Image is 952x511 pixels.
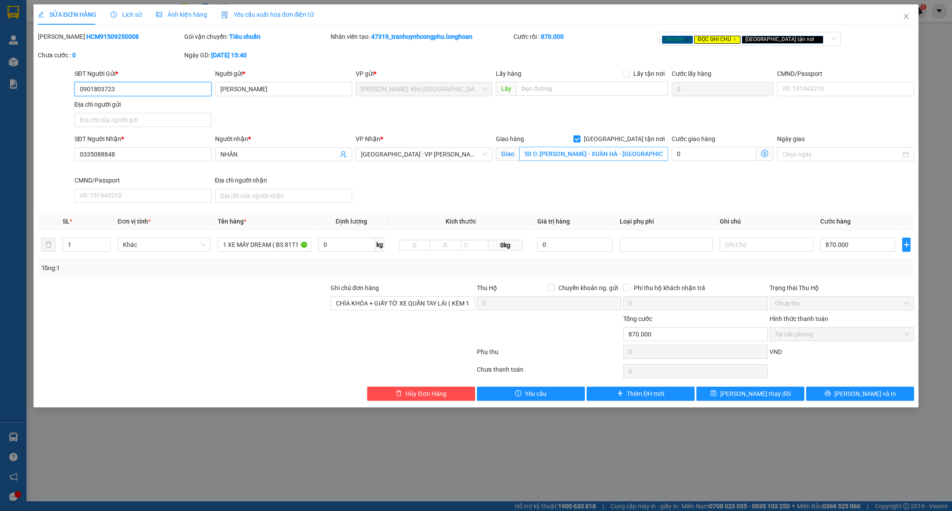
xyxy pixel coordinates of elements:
input: Địa chỉ của người gửi [74,113,212,127]
span: Thêm ĐH mới [627,389,664,399]
span: dollar-circle [761,150,768,157]
span: plus [617,390,623,397]
div: [PERSON_NAME]: [38,32,182,41]
span: exclamation-circle [515,390,521,397]
input: Cước lấy hàng [672,82,773,96]
div: VP gửi [356,69,493,78]
span: Giao [496,147,519,161]
div: Cước rồi : [513,32,658,41]
span: Giao hàng [496,135,524,142]
strong: BIÊN NHẬN VẬN CHUYỂN BẢO AN EXPRESS [26,13,192,22]
button: delete [41,238,56,252]
span: printer [825,390,831,397]
input: D [399,240,430,250]
span: Cước hàng [820,218,851,225]
b: 47319_tranhuynhcongphu.longhoan [371,33,472,40]
span: Phí thu hộ khách nhận trả [630,283,709,293]
input: Địa chỉ của người nhận [215,189,352,203]
label: Ngày giao [777,135,805,142]
input: Cước giao hàng [672,147,756,161]
strong: (Công Ty TNHH Chuyển Phát Nhanh Bảo An - MST: 0109597835) [24,25,194,31]
span: SL [63,218,70,225]
span: close [903,13,910,20]
div: Người gửi [215,69,352,78]
span: close [815,37,820,41]
span: Tổng cước [623,315,652,322]
button: deleteHủy Đơn Hàng [367,387,475,401]
span: kg [376,238,384,252]
input: Ngày giao [782,149,901,159]
div: Ngày GD: [184,50,329,60]
span: Lấy hàng [496,70,521,77]
b: [DATE] 15:40 [211,52,247,59]
b: 870.000 [541,33,564,40]
span: Lấy tận nơi [630,69,668,78]
div: Trạng thái Thu Hộ [770,283,914,293]
b: 0 [72,52,76,59]
button: plusThêm ĐH mới [587,387,695,401]
img: icon [221,11,228,19]
div: CMND/Passport [777,69,914,78]
div: Địa chỉ người nhận [215,175,352,185]
span: VP Nhận [356,135,380,142]
span: edit [38,11,44,18]
span: [GEOGRAPHIC_DATA] tận nơi [742,36,823,44]
div: Tổng: 1 [41,263,368,273]
input: Giao tận nơi [519,147,668,161]
div: Phụ thu [476,347,622,362]
input: VD: Bàn, Ghế [218,238,311,252]
div: SĐT Người Gửi [74,69,212,78]
input: Ghi Chú [720,238,813,252]
b: Tiêu chuẩn [229,33,260,40]
button: exclamation-circleYêu cầu [477,387,585,401]
span: Ảnh kiện hàng [156,11,207,18]
span: close [685,37,689,41]
span: Khác [123,238,206,251]
label: Hình thức thanh toán [770,315,828,322]
span: Hồ Chí Minh: Kho Thủ Đức & Quận 9 [361,82,487,96]
span: Chưa thu [775,297,909,310]
span: [PERSON_NAME] và In [834,389,896,399]
label: Ghi chú đơn hàng [331,284,379,291]
th: Loại phụ phí [616,213,717,230]
span: delete [396,390,402,397]
span: Tên hàng [218,218,246,225]
span: SỬA ĐƠN HÀNG [38,11,97,18]
div: CMND/Passport [74,175,212,185]
span: picture [156,11,162,18]
span: [PERSON_NAME] thay đổi [720,389,791,399]
label: Cước giao hàng [672,135,715,142]
span: Giá trị hàng [537,218,570,225]
span: save [710,390,717,397]
span: Tại văn phòng [775,328,909,341]
span: Lấy [496,82,516,96]
span: Lịch sử [111,11,142,18]
input: Dọc đường [516,82,668,96]
span: Xe máy [662,36,693,44]
span: user-add [340,151,347,158]
div: Gói vận chuyển: [184,32,329,41]
input: Ghi chú đơn hàng [331,296,475,310]
th: Ghi chú [716,213,817,230]
div: Nhân viên tạo: [331,32,512,41]
span: Yêu cầu [525,389,547,399]
span: Đơn vị tính [118,218,151,225]
button: Close [894,4,919,29]
span: 0kg [488,240,523,250]
span: Yêu cầu xuất hóa đơn điện tử [221,11,314,18]
button: save[PERSON_NAME] thay đổi [696,387,804,401]
label: Cước lấy hàng [672,70,711,77]
div: Chưa thanh toán [476,365,622,380]
div: Địa chỉ người gửi [74,100,212,109]
button: plus [902,238,911,252]
span: VND [770,348,782,355]
span: Chuyển khoản ng. gửi [555,283,621,293]
span: ĐỌC GHI CHÚ [694,36,740,44]
span: Kích thước [446,218,476,225]
span: Thu Hộ [477,284,497,291]
span: close [733,37,737,41]
input: C [461,240,489,250]
b: HCM91509250008 [86,33,139,40]
span: Hủy Đơn Hàng [405,389,446,399]
span: Đà Nẵng : VP Thanh Khê [361,148,487,161]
